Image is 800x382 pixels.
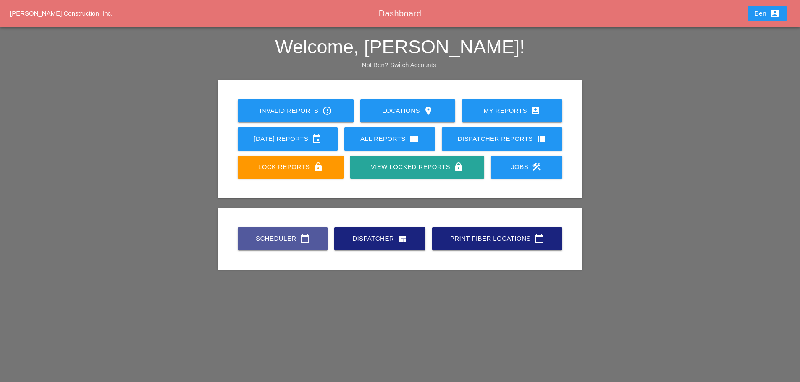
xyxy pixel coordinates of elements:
[454,162,464,172] i: lock
[446,234,549,244] div: Print Fiber Locations
[770,8,780,18] i: account_box
[409,134,419,144] i: view_list
[238,127,338,151] a: [DATE] Reports
[390,61,436,68] a: Switch Accounts
[362,61,388,68] span: Not Ben?
[374,106,441,116] div: Locations
[10,10,113,17] a: [PERSON_NAME] Construction, Inc.
[475,106,549,116] div: My Reports
[251,134,324,144] div: [DATE] Reports
[348,234,412,244] div: Dispatcher
[334,227,425,250] a: Dispatcher
[300,234,310,244] i: calendar_today
[238,227,328,250] a: Scheduler
[423,106,433,116] i: location_on
[536,134,546,144] i: view_list
[238,99,354,122] a: Invalid Reports
[251,234,314,244] div: Scheduler
[322,106,332,116] i: error_outline
[344,127,435,151] a: All Reports
[504,162,549,172] div: Jobs
[313,162,323,172] i: lock
[532,162,542,172] i: construction
[251,106,340,116] div: Invalid Reports
[312,134,322,144] i: event
[748,6,787,21] button: Ben
[530,106,540,116] i: account_box
[238,156,344,179] a: Lock Reports
[442,127,562,151] a: Dispatcher Reports
[755,8,780,18] div: Ben
[251,162,330,172] div: Lock Reports
[462,99,562,122] a: My Reports
[491,156,562,179] a: Jobs
[534,234,544,244] i: calendar_today
[360,99,455,122] a: Locations
[397,234,407,244] i: view_quilt
[364,162,470,172] div: View Locked Reports
[432,227,562,250] a: Print Fiber Locations
[379,9,421,18] span: Dashboard
[358,134,422,144] div: All Reports
[455,134,549,144] div: Dispatcher Reports
[350,156,484,179] a: View Locked Reports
